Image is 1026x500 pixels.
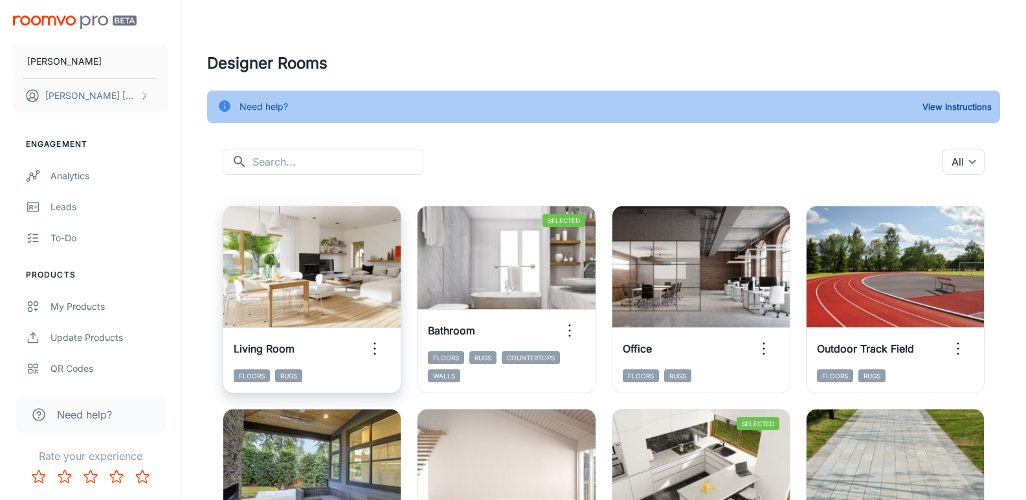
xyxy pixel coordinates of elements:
span: Need help? [57,407,112,422]
span: Rugs [664,369,691,382]
button: Rate 4 star [104,464,129,490]
span: Floors [234,369,270,382]
input: Search... [252,149,423,175]
span: Floors [623,369,659,382]
p: [PERSON_NAME] [27,54,102,69]
h6: Living Room [234,341,295,356]
span: Selected [737,417,779,430]
span: Rugs [858,369,886,382]
h6: Bathroom [428,323,475,338]
div: Update Products [50,331,168,345]
span: Rugs [275,369,302,382]
h4: Designer Rooms [207,52,1000,75]
h6: Office [623,341,652,356]
button: Rate 3 star [78,464,104,490]
button: View Instructions [919,97,995,116]
p: Rate your experience [10,448,170,464]
h6: Outdoor Track Field [817,341,914,356]
img: Roomvo PRO Beta [13,16,137,29]
span: Rugs [469,351,496,364]
p: [PERSON_NAME] [PERSON_NAME] [45,89,137,103]
div: All [942,149,985,175]
div: Need help? [240,94,288,119]
div: Leads [50,200,168,214]
button: Rate 5 star [129,464,155,490]
div: Analytics [50,169,168,183]
div: To-do [50,231,168,245]
span: Selected [542,214,585,227]
span: Countertops [502,351,560,364]
button: Rate 2 star [52,464,78,490]
span: Floors [428,351,464,364]
span: Walls [428,369,460,382]
button: [PERSON_NAME] [PERSON_NAME] [13,79,168,113]
button: Rate 1 star [26,464,52,490]
button: [PERSON_NAME] [13,45,168,78]
div: QR Codes [50,362,168,376]
span: Floors [817,369,853,382]
div: My Products [50,299,168,314]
